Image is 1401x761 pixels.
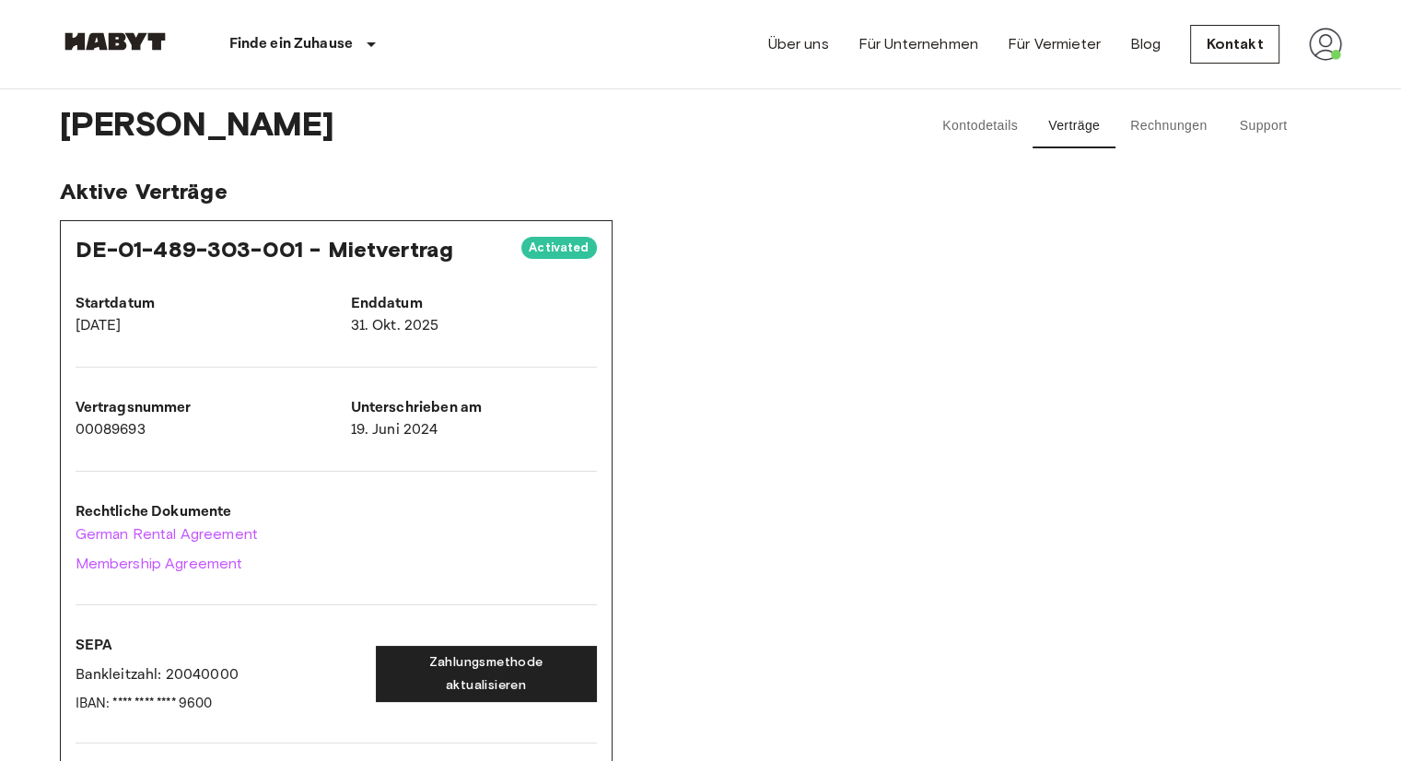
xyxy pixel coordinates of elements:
[858,33,978,55] a: Für Unternehmen
[1222,104,1305,148] button: Support
[351,293,597,315] p: Enddatum
[60,178,1342,205] span: Aktive Verträge
[76,236,454,263] span: DE-01-489-303-001 - Mietvertrag
[1115,104,1221,148] button: Rechnungen
[76,664,361,686] p: Bankleitzahl: 20040000
[76,419,321,441] p: 00089693
[521,239,596,257] span: Activated
[928,104,1033,148] button: Kontodetails
[351,397,597,419] p: Unterschrieben am
[60,104,877,148] span: [PERSON_NAME]
[351,315,597,337] p: 31. Okt. 2025
[76,635,361,657] p: SEPA
[1309,28,1342,61] img: avatar
[351,419,597,441] p: 19. Juni 2024
[76,523,597,545] a: German Rental Agreement
[1008,33,1101,55] a: Für Vermieter
[1190,25,1278,64] a: Kontakt
[76,293,321,315] p: Startdatum
[76,553,597,575] a: Membership Agreement
[1033,104,1115,148] button: Verträge
[76,501,597,523] p: Rechtliche Dokumente
[376,646,597,702] button: Zahlungsmethode aktualisieren
[76,315,321,337] p: [DATE]
[767,33,828,55] a: Über uns
[76,397,321,419] p: Vertragsnummer
[60,32,170,51] img: Habyt
[1130,33,1162,55] a: Blog
[229,33,354,55] p: Finde ein Zuhause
